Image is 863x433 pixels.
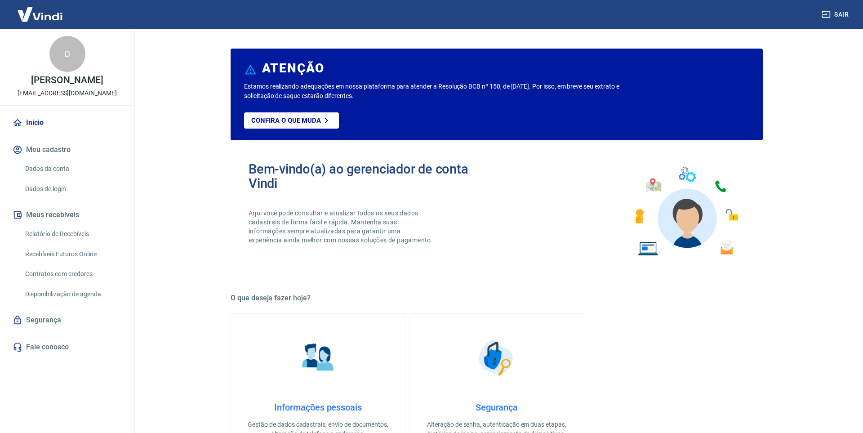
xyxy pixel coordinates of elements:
[249,162,497,191] h2: Bem-vindo(a) ao gerenciador de conta Vindi
[22,225,124,243] a: Relatório de Recebíveis
[22,265,124,283] a: Contratos com credores
[231,294,763,303] h5: O que deseja fazer hoje?
[11,310,124,330] a: Segurança
[11,337,124,357] a: Fale conosco
[11,113,124,133] a: Início
[22,180,124,198] a: Dados de login
[22,285,124,304] a: Disponibilização de agenda
[474,335,519,380] img: Segurança
[296,335,341,380] img: Informações pessoais
[245,402,391,413] h4: Informações pessoais
[249,209,435,245] p: Aqui você pode consultar e atualizar todos os seus dados cadastrais de forma fácil e rápida. Mant...
[11,140,124,160] button: Meu cadastro
[49,36,85,72] div: D
[22,160,124,178] a: Dados da conta
[244,112,339,129] a: Confira o que muda
[244,82,648,101] p: Estamos realizando adequações em nossa plataforma para atender a Resolução BCB nº 150, de [DATE]....
[22,245,124,263] a: Recebíveis Futuros Online
[31,76,103,85] p: [PERSON_NAME]
[18,89,117,98] p: [EMAIL_ADDRESS][DOMAIN_NAME]
[424,402,569,413] h4: Segurança
[251,116,321,125] p: Confira o que muda
[262,64,325,73] h6: ATENÇÃO
[627,162,745,261] img: Imagem de um avatar masculino com diversos icones exemplificando as funcionalidades do gerenciado...
[11,205,124,225] button: Meus recebíveis
[11,0,69,28] img: Vindi
[820,6,852,23] button: Sair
